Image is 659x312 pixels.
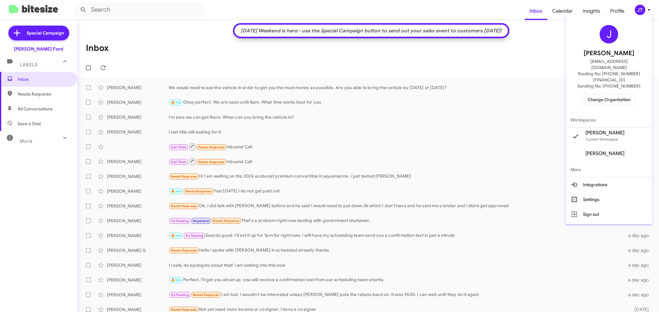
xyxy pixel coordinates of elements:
[584,48,634,58] span: [PERSON_NAME]
[566,113,652,127] span: Workspaces
[566,162,652,177] span: More
[585,130,624,136] span: [PERSON_NAME]
[566,207,652,222] button: Sign out
[573,58,645,71] span: [EMAIL_ADDRESS][DOMAIN_NAME]
[585,150,624,157] span: [PERSON_NAME]
[583,94,636,105] button: Change Organization
[577,83,640,89] span: Sending No: [PHONE_NUMBER]
[566,192,652,207] button: Settings
[588,94,631,105] span: Change Organization
[600,25,618,43] div: J
[573,71,645,83] span: Routing No: [PHONE_NUMBER][FINANCIAL_ID]
[566,177,652,192] button: Integrations
[585,137,618,142] span: Current Workspace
